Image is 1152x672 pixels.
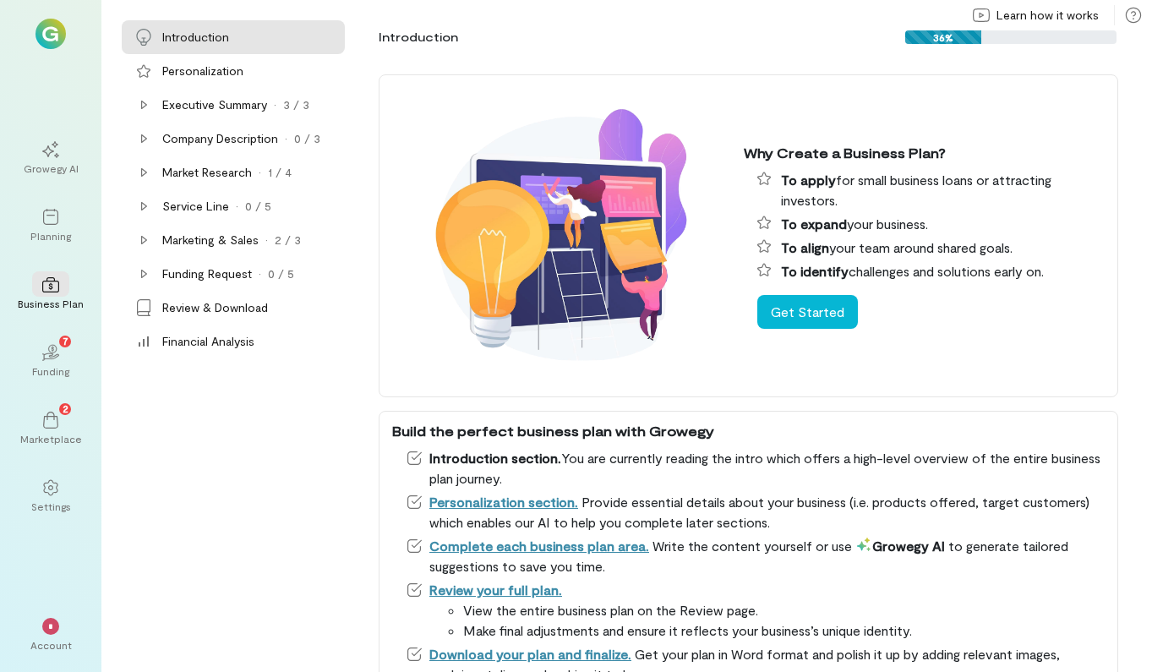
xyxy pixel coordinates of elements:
span: Growegy AI [855,538,945,554]
div: Growegy AI [24,161,79,175]
div: · [265,232,268,249]
li: your team around shared goals. [757,238,1105,258]
a: Planning [20,195,81,256]
a: Personalization section. [429,494,578,510]
span: Introduction section. [429,450,561,466]
div: Executive Summary [162,96,267,113]
span: To identify [781,263,849,279]
div: Review & Download [162,299,268,316]
div: 1 / 4 [268,164,292,181]
div: · [259,164,261,181]
span: To align [781,239,829,255]
div: Business Plan [18,297,84,310]
li: You are currently reading the intro which offers a high-level overview of the entire business pla... [406,448,1105,489]
div: Financial Analysis [162,333,254,350]
div: Introduction [162,29,229,46]
div: 0 / 5 [268,265,294,282]
span: 2 [63,401,68,416]
a: Review your full plan. [429,582,562,598]
div: · [236,198,238,215]
div: Build the perfect business plan with Growegy [392,421,1105,441]
div: *Account [20,604,81,665]
div: · [274,96,276,113]
div: · [285,130,287,147]
div: Funding [32,364,69,378]
a: Complete each business plan area. [429,538,649,554]
div: · [259,265,261,282]
div: Personalization [162,63,243,79]
div: 0 / 3 [294,130,320,147]
li: Provide essential details about your business (i.e. products offered, target customers) which ena... [406,492,1105,533]
a: Business Plan [20,263,81,324]
span: 7 [63,333,68,348]
div: Account [30,638,72,652]
a: Growegy AI [20,128,81,188]
li: Make final adjustments and ensure it reflects your business’s unique identity. [463,620,1105,641]
div: Marketing & Sales [162,232,259,249]
div: Planning [30,229,71,243]
a: Settings [20,466,81,527]
li: for small business loans or attracting investors. [757,170,1105,210]
li: View the entire business plan on the Review page. [463,600,1105,620]
li: challenges and solutions early on. [757,261,1105,281]
li: your business. [757,214,1105,234]
div: 3 / 3 [283,96,309,113]
div: 0 / 5 [245,198,271,215]
div: Introduction [379,29,458,46]
div: Settings [31,500,71,513]
span: To apply [781,172,836,188]
div: Funding Request [162,265,252,282]
li: Write the content yourself or use to generate tailored suggestions to save you time. [406,536,1105,576]
div: Why Create a Business Plan? [744,143,1105,163]
div: Service Line [162,198,229,215]
button: Get Started [757,295,858,329]
div: Market Research [162,164,252,181]
a: Download your plan and finalize. [429,646,631,662]
div: Marketplace [20,432,82,445]
span: To expand [781,216,847,232]
div: Company Description [162,130,278,147]
img: Why create a business plan [392,85,730,387]
a: Marketplace [20,398,81,459]
a: Funding [20,331,81,391]
div: 2 / 3 [275,232,301,249]
span: Learn how it works [996,7,1099,24]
